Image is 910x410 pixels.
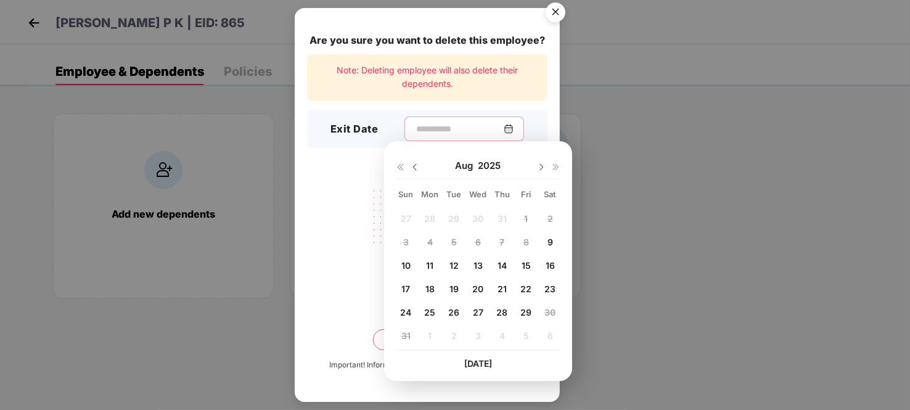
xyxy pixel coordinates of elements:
[473,307,483,318] span: 27
[504,124,514,134] img: svg+xml;base64,PHN2ZyBpZD0iQ2FsZW5kYXItMzJ4MzIiIHhtbG5zPSJodHRwOi8vd3d3LnczLm9yZy8yMDAwL3N2ZyIgd2...
[449,260,459,271] span: 12
[400,307,411,318] span: 24
[449,284,459,294] span: 19
[401,260,411,271] span: 10
[515,189,537,200] div: Fri
[546,260,555,271] span: 16
[424,307,435,318] span: 25
[464,358,492,369] span: [DATE]
[544,284,555,294] span: 23
[358,182,496,279] img: svg+xml;base64,PHN2ZyB4bWxucz0iaHR0cDovL3d3dy53My5vcmcvMjAwMC9zdmciIHdpZHRoPSIyMjQiIGhlaWdodD0iMT...
[307,54,547,100] div: Note: Deleting employee will also delete their dependents.
[425,284,435,294] span: 18
[520,284,531,294] span: 22
[410,162,420,172] img: svg+xml;base64,PHN2ZyBpZD0iRHJvcGRvd24tMzJ4MzIiIHhtbG5zPSJodHRwOi8vd3d3LnczLm9yZy8yMDAwL3N2ZyIgd2...
[522,260,531,271] span: 15
[307,33,547,48] div: Are you sure you want to delete this employee?
[551,162,561,172] img: svg+xml;base64,PHN2ZyB4bWxucz0iaHR0cDovL3d3dy53My5vcmcvMjAwMC9zdmciIHdpZHRoPSIxNiIgaGVpZ2h0PSIxNi...
[329,359,525,371] div: Important! Information once deleted, can’t be recovered.
[443,189,465,200] div: Tue
[539,189,561,200] div: Sat
[491,189,513,200] div: Thu
[330,121,379,137] h3: Exit Date
[536,162,546,172] img: svg+xml;base64,PHN2ZyBpZD0iRHJvcGRvd24tMzJ4MzIiIHhtbG5zPSJodHRwOi8vd3d3LnczLm9yZy8yMDAwL3N2ZyIgd2...
[467,189,489,200] div: Wed
[395,162,405,172] img: svg+xml;base64,PHN2ZyB4bWxucz0iaHR0cDovL3d3dy53My5vcmcvMjAwMC9zdmciIHdpZHRoPSIxNiIgaGVpZ2h0PSIxNi...
[520,307,531,318] span: 29
[473,260,483,271] span: 13
[455,160,478,172] span: Aug
[426,260,433,271] span: 11
[472,284,483,294] span: 20
[478,160,501,172] span: 2025
[448,307,459,318] span: 26
[419,189,441,200] div: Mon
[547,237,553,247] span: 9
[373,329,482,350] button: Delete permanently
[496,307,507,318] span: 28
[401,284,410,294] span: 17
[498,284,507,294] span: 21
[498,260,507,271] span: 14
[395,189,417,200] div: Sun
